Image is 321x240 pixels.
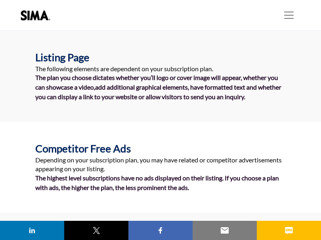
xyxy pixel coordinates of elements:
img: facebook sharing button [156,226,165,235]
img: sms sharing button [284,226,294,235]
p: Depending on your subscription plan, you may have related or competitor advertisements appearing ... [35,156,286,174]
p: The following elements are dependent on your subscription plan. [35,64,286,73]
b: The plan you choose dictates whether you’ll logo or cover image will appear, whether you can show... [35,74,281,100]
img: email sharing button [220,226,230,235]
h5: Competitor Free Ads [35,142,286,156]
img: twitter sharing button [91,226,101,235]
button: Toggle navigation [278,7,300,23]
img: Site Logo [21,10,54,20]
img: linkedin sharing button [27,226,37,235]
h5: Listing Page [35,51,286,64]
b: The highest level subscriptions have no ads displayed on their listing. If you choose a plan with... [35,174,279,191]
